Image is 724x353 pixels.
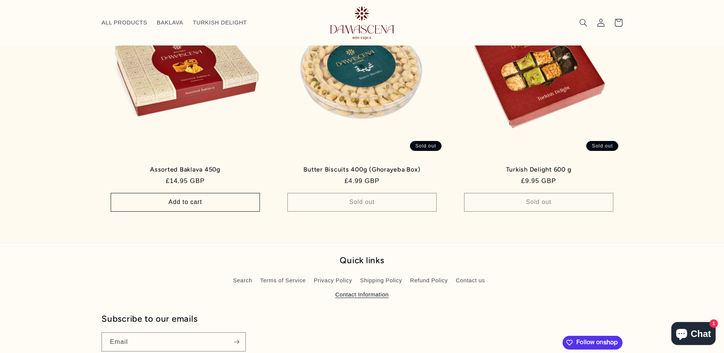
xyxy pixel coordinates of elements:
a: Search [233,276,252,288]
a: Contact Information [335,288,389,301]
button: Sold out [287,193,437,212]
a: Privacy Policy [314,274,352,288]
a: TURKISH DELIGHT [188,14,252,31]
a: Shipping Policy [360,274,402,288]
a: Refund Policy [410,274,448,288]
span: ALL PRODUCTS [102,19,147,26]
h2: Quick links [210,255,514,266]
span: BAKLAVA [157,19,183,26]
a: Assorted Baklava 450g [110,166,261,173]
inbox-online-store-chat: Shopify online store chat [669,322,718,347]
a: Damascena Boutique [317,3,407,42]
button: Sold out [464,193,613,212]
a: Contact us [456,274,485,288]
a: BAKLAVA [152,14,188,31]
a: ALL PRODUCTS [97,14,152,31]
h2: Subscribe to our emails [102,314,559,324]
span: TURKISH DELIGHT [193,19,247,26]
button: Add to cart [111,193,260,212]
summary: Search [574,14,592,31]
a: Terms of Service [260,274,306,288]
button: Subscribe [228,332,245,351]
img: Damascena Boutique [331,6,393,39]
a: Turkish Delight 600 g [463,166,614,173]
a: Butter Biscuits 400g (Ghorayeba Box) [286,166,438,173]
